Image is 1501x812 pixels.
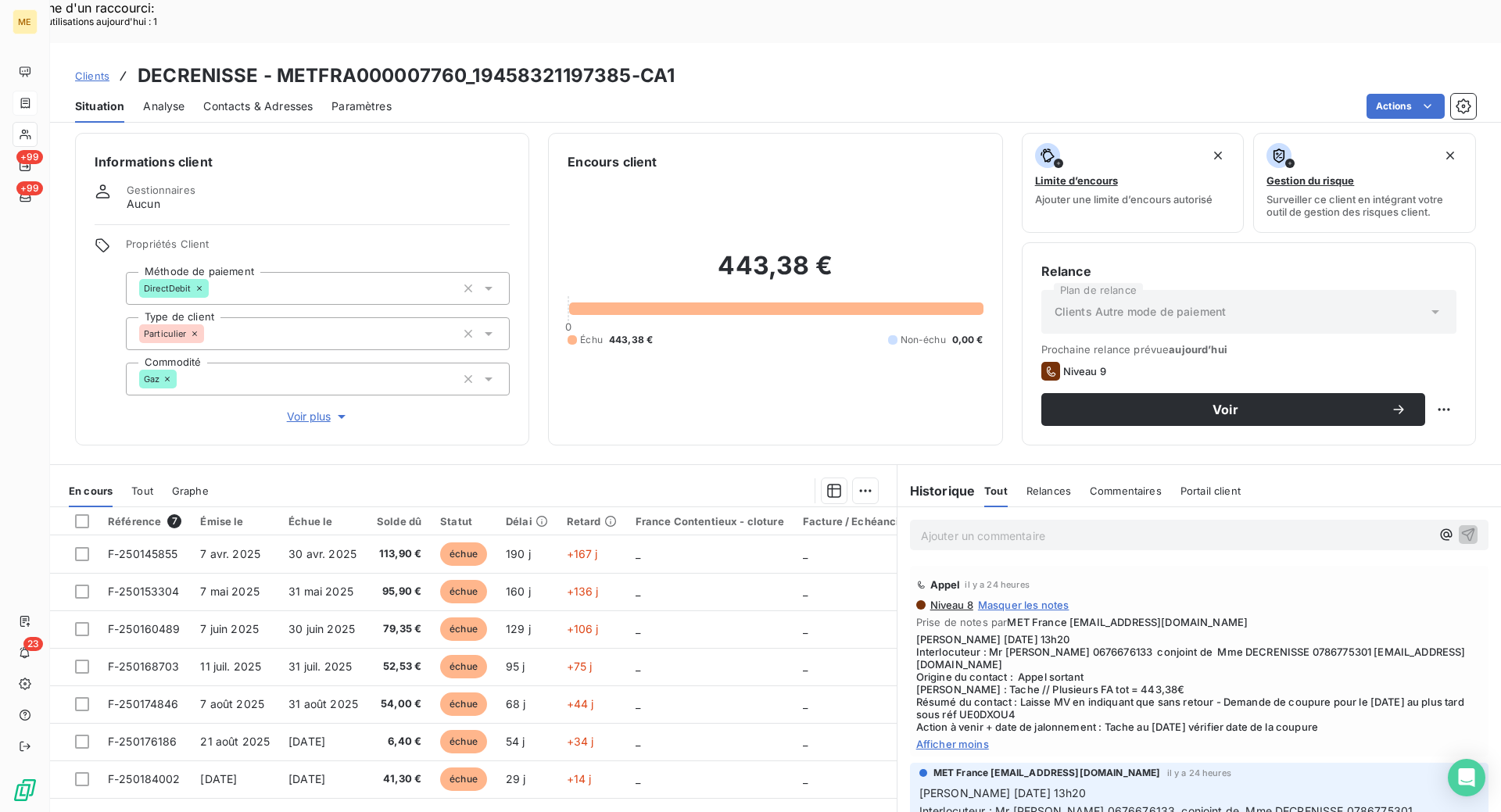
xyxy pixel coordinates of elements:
span: 0,00 € [952,333,983,347]
span: Relances [1026,485,1071,497]
span: _ [803,735,808,748]
span: 129 j [506,622,531,635]
span: 31 mai 2025 [288,585,353,598]
span: _ [803,660,808,673]
span: 54 j [506,735,525,748]
span: _ [636,622,640,635]
input: Ajouter une valeur [177,372,189,386]
span: Tout [131,485,153,497]
span: Gestion du risque [1266,174,1354,187]
span: +34 j [567,735,594,748]
span: 0 [565,320,571,333]
span: MET France [EMAIL_ADDRESS][DOMAIN_NAME] [1007,616,1248,628]
span: F-250145855 [108,547,178,560]
span: _ [803,547,808,560]
span: F-250153304 [108,585,180,598]
span: 29 j [506,772,526,785]
span: Aucun [127,196,160,212]
span: 7 [167,514,181,528]
span: Particulier [144,329,187,338]
input: Ajouter une valeur [204,327,217,341]
span: 41,30 € [377,771,421,787]
span: échue [440,580,487,603]
div: Échue le [288,515,358,528]
span: 68 j [506,697,526,710]
span: _ [803,697,808,710]
span: Analyse [143,98,184,114]
span: [DATE] [288,772,325,785]
span: Gestionnaires [127,184,195,196]
button: Voir [1041,393,1425,426]
span: _ [636,547,640,560]
h6: Relance [1041,262,1456,281]
span: aujourd’hui [1169,343,1227,356]
button: Voir plus [126,408,510,425]
span: échue [440,767,487,791]
span: _ [803,585,808,598]
span: Surveiller ce client en intégrant votre outil de gestion des risques client. [1266,193,1463,218]
span: _ [636,772,640,785]
span: DirectDebit [144,284,192,293]
span: Tout [984,485,1008,497]
span: Graphe [172,485,209,497]
button: Gestion du risqueSurveiller ce client en intégrant votre outil de gestion des risques client. [1253,133,1476,233]
span: Masquer les notes [978,599,1069,611]
span: MET France [EMAIL_ADDRESS][DOMAIN_NAME] [933,766,1161,780]
h6: Encours client [568,152,657,171]
span: 52,53 € [377,659,421,674]
span: +14 j [567,772,592,785]
div: Délai [506,515,548,528]
span: _ [803,622,808,635]
span: Voir [1060,403,1391,416]
span: Limite d’encours [1035,174,1118,187]
span: [DATE] [288,735,325,748]
span: 23 [23,637,43,651]
span: Prochaine relance prévue [1041,343,1456,356]
span: il y a 24 heures [1167,768,1231,778]
span: [DATE] [200,772,237,785]
span: Situation [75,98,124,114]
span: +99 [16,150,43,164]
span: Clients Autre mode de paiement [1055,304,1227,320]
div: Statut [440,515,487,528]
span: Contacts & Adresses [203,98,313,114]
h2: 443,38 € [568,250,983,297]
div: Solde dû [377,515,421,528]
span: _ [636,660,640,673]
span: [PERSON_NAME] [DATE] 13h20 [919,786,1087,799]
div: Open Intercom Messenger [1448,759,1485,796]
span: Voir plus [287,409,349,424]
span: échue [440,655,487,678]
span: Niveau 8 [929,599,973,611]
span: 31 août 2025 [288,697,358,710]
span: 30 juin 2025 [288,622,355,635]
span: Afficher moins [916,738,1482,750]
span: _ [803,772,808,785]
span: Paramètres [331,98,392,114]
span: 31 juil. 2025 [288,660,352,673]
span: échue [440,692,487,716]
span: +44 j [567,697,594,710]
span: échue [440,730,487,753]
span: +106 j [567,622,599,635]
span: 7 août 2025 [200,697,264,710]
h6: Historique [897,481,976,500]
span: Appel [930,578,961,591]
span: 79,35 € [377,621,421,637]
span: il y a 24 heures [965,580,1029,589]
span: 21 août 2025 [200,735,270,748]
span: F-250176186 [108,735,177,748]
span: échue [440,617,487,641]
span: _ [636,585,640,598]
span: 113,90 € [377,546,421,562]
span: 6,40 € [377,734,421,749]
span: _ [636,697,640,710]
span: 7 mai 2025 [200,585,260,598]
span: F-250174846 [108,697,179,710]
span: 7 avr. 2025 [200,547,260,560]
span: F-250160489 [108,622,181,635]
span: 160 j [506,585,531,598]
input: Ajouter une valeur [209,281,221,295]
span: 7 juin 2025 [200,622,259,635]
span: En cours [69,485,113,497]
